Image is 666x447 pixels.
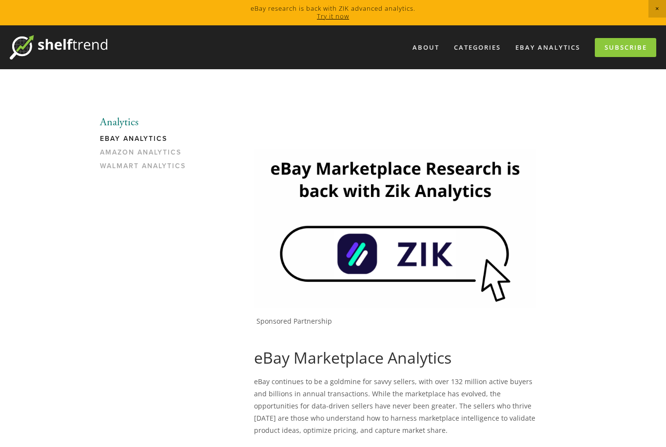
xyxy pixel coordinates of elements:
[595,38,656,57] a: Subscribe
[256,317,536,326] p: Sponsored Partnership
[448,39,507,56] div: Categories
[100,116,193,129] li: Analytics
[509,39,587,56] a: eBay Analytics
[317,12,349,20] a: Try it now
[254,149,536,308] img: Zik Analytics Sponsored Ad
[100,148,193,162] a: Amazon Analytics
[254,349,536,367] h1: eBay Marketplace Analytics
[10,35,107,59] img: ShelfTrend
[406,39,446,56] a: About
[100,135,193,148] a: eBay Analytics
[254,375,536,437] p: eBay continues to be a goldmine for savvy sellers, with over 132 million active buyers and billio...
[100,162,193,175] a: Walmart Analytics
